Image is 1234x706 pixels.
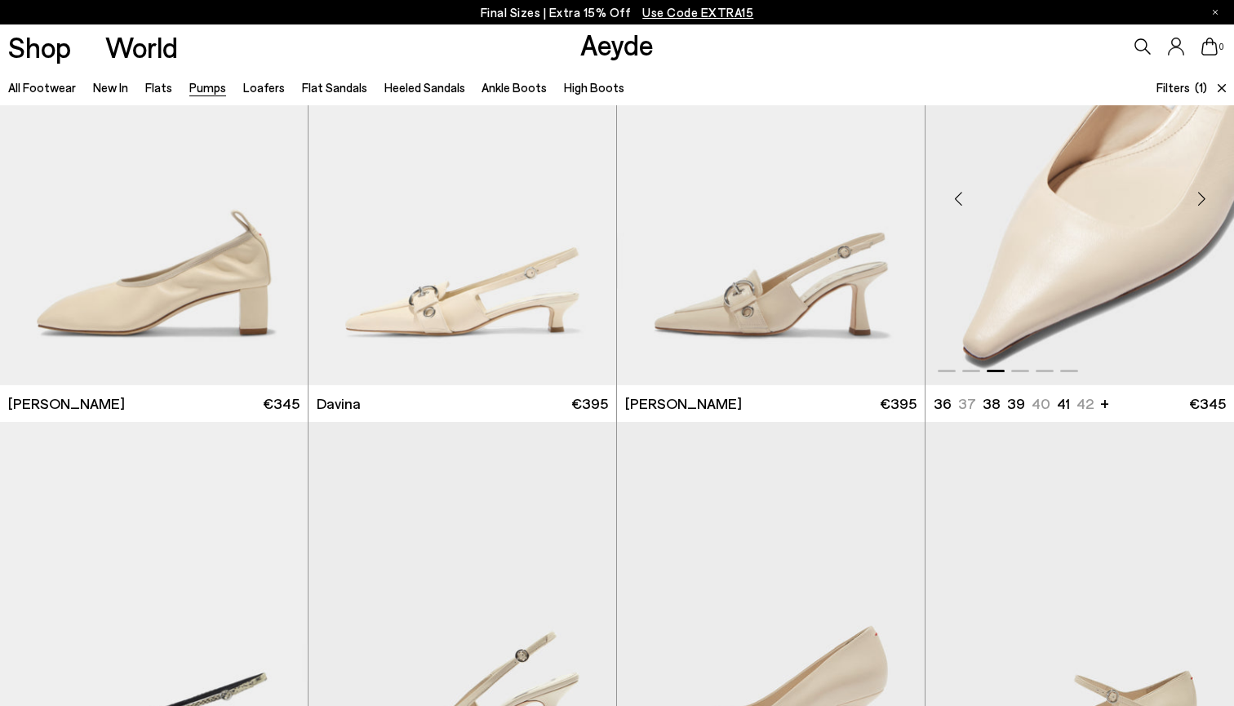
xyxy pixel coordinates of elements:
[1100,392,1109,414] li: +
[1177,174,1226,223] div: Next slide
[934,174,983,223] div: Previous slide
[642,5,753,20] span: Navigate to /collections/ss25-final-sizes
[481,2,754,23] p: Final Sizes | Extra 15% Off
[934,393,952,414] li: 36
[8,393,125,414] span: [PERSON_NAME]
[1201,38,1218,56] a: 0
[1189,393,1226,414] span: €345
[880,393,917,414] span: €395
[625,393,742,414] span: [PERSON_NAME]
[263,393,300,414] span: €345
[189,80,226,95] a: Pumps
[145,80,172,95] a: Flats
[482,80,547,95] a: Ankle Boots
[925,385,1234,422] a: 36 37 38 39 40 41 42 + €345
[8,80,76,95] a: All Footwear
[105,33,178,61] a: World
[617,385,925,422] a: [PERSON_NAME] €395
[580,27,654,61] a: Aeyde
[317,393,361,414] span: Davina
[384,80,465,95] a: Heeled Sandals
[571,393,608,414] span: €395
[564,80,624,95] a: High Boots
[93,80,128,95] a: New In
[1057,393,1070,414] li: 41
[1218,42,1226,51] span: 0
[983,393,1001,414] li: 38
[8,33,71,61] a: Shop
[1156,80,1190,95] span: Filters
[1007,393,1025,414] li: 39
[302,80,367,95] a: Flat Sandals
[243,80,285,95] a: Loafers
[934,393,1089,414] ul: variant
[308,385,616,422] a: Davina €395
[1195,78,1207,97] span: (1)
